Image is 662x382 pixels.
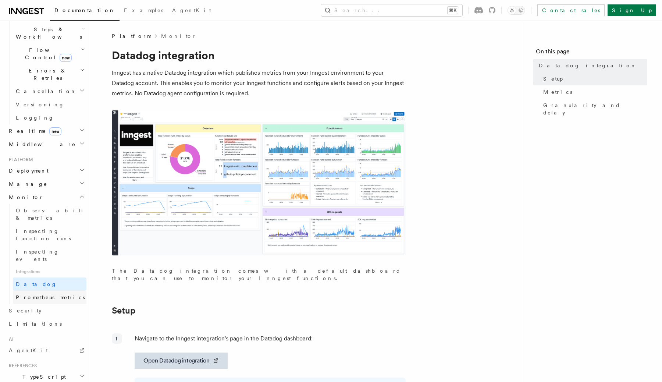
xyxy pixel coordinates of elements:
span: new [49,127,61,135]
button: Flow Controlnew [13,43,86,64]
div: Monitor [6,204,86,304]
span: AgentKit [172,7,211,13]
img: The default dashboard for the Inngest Datadog integration [112,110,406,255]
span: Datadog [16,281,57,287]
span: Inspecting events [16,249,59,262]
a: Inspecting function runs [13,224,86,245]
button: Realtimenew [6,124,86,138]
div: Inngest Functions [6,10,86,124]
span: Deployment [6,167,49,174]
span: Platform [6,157,33,163]
span: AgentKit [9,347,48,353]
span: References [6,363,37,369]
a: Sign Up [608,4,656,16]
a: Monitor [161,32,196,40]
span: Integrations [13,266,86,277]
div: 1 [112,333,122,344]
a: Granularity and delay [540,99,647,119]
a: AgentKit [168,2,216,20]
span: Steps & Workflows [13,26,82,40]
button: Search...⌘K [321,4,462,16]
button: Toggle dark mode [508,6,525,15]
a: Setup [112,305,136,316]
a: Inspecting events [13,245,86,266]
a: Open Datadog integration [135,353,228,369]
p: Inngest has a native Datadog integration which publishes metrics from your Inngest environment to... [112,68,406,99]
span: Documentation [54,7,115,13]
p: The Datadog integration comes with a default dashboard that you can use to monitor your Inngest f... [112,267,406,282]
span: Security [9,308,42,314]
span: new [60,54,72,62]
a: Limitations [6,317,86,330]
a: Documentation [50,2,120,21]
a: Prometheus metrics [13,291,86,304]
span: Logging [16,115,54,121]
a: Metrics [540,85,647,99]
span: Manage [6,180,47,188]
span: Inspecting function runs [16,228,71,241]
button: Manage [6,177,86,191]
span: Versioning [16,102,64,107]
span: Datadog integration [539,62,637,69]
span: Monitor [6,194,43,201]
button: Deployment [6,164,86,177]
button: Errors & Retries [13,64,86,85]
button: Middleware [6,138,86,151]
span: Granularity and delay [543,102,647,116]
span: Prometheus metrics [16,294,85,300]
a: Contact sales [537,4,605,16]
a: Setup [540,72,647,85]
span: Middleware [6,141,76,148]
span: Setup [543,75,563,82]
span: Limitations [9,321,62,327]
a: Versioning [13,98,86,111]
h1: Datadog integration [112,49,406,62]
button: Cancellation [13,85,86,98]
span: Flow Control [13,46,81,61]
span: Errors & Retries [13,67,80,82]
span: Observability & metrics [16,208,92,221]
span: Platform [112,32,151,40]
kbd: ⌘K [448,7,458,14]
a: Logging [13,111,86,124]
span: Examples [124,7,163,13]
a: Datadog integration [536,59,647,72]
a: Datadog [13,277,86,291]
span: AI [6,336,14,342]
p: Navigate to the Inngest integration's page in the Datadog dashboard: [135,333,406,344]
span: Cancellation [13,88,76,95]
a: Examples [120,2,168,20]
span: Metrics [543,88,572,96]
span: Realtime [6,127,61,135]
h4: On this page [536,47,647,59]
a: Security [6,304,86,317]
button: Monitor [6,191,86,204]
button: Steps & Workflows [13,23,86,43]
a: AgentKit [6,344,86,357]
a: Observability & metrics [13,204,86,224]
